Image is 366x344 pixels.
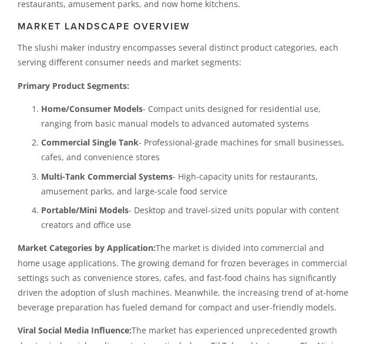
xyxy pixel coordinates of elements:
[41,103,143,114] strong: Home/Consumer Models
[41,169,348,199] p: - High-capacity units for restaurants, amusement parks, and large-scale food service
[41,101,348,131] p: - Compact units designed for residential use, ranging from basic manual models to advanced automa...
[18,242,156,253] strong: Market Categories by Application:
[41,171,173,182] strong: Multi-Tank Commercial Systems
[41,204,129,216] strong: Portable/Mini Models
[41,135,348,164] p: - Professional-grade machines for small businesses, cafes, and convenience stores
[41,137,139,148] strong: Commercial Single Tank
[18,40,348,70] p: The slushi maker industry encompasses several distinct product categories, each serving different...
[41,203,348,232] p: - Desktop and travel-sized units popular with content creators and office use
[18,240,348,315] p: The market is divided into commercial and home usage applications. The growing demand for frozen ...
[18,80,129,91] strong: Primary Product Segments:
[18,325,132,336] strong: Viral Social Media Influence:
[18,21,348,32] h3: Market Landscape Overview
